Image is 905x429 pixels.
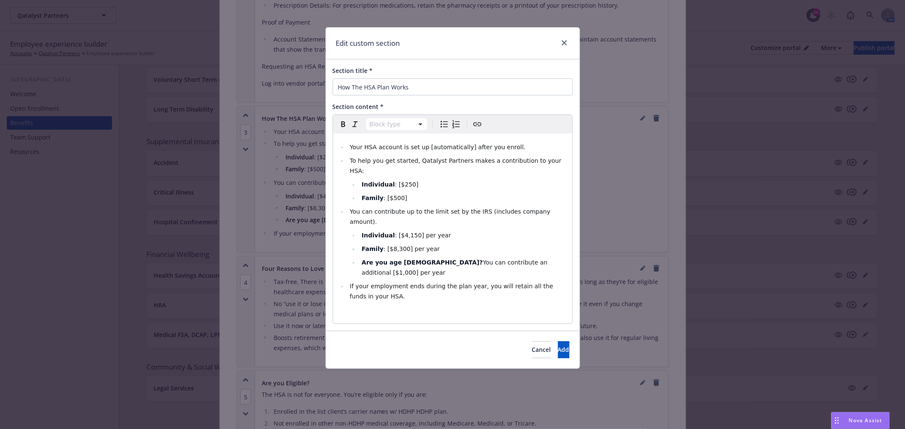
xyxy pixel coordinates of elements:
button: Create link [471,118,483,130]
button: Nova Assist [831,412,890,429]
span: To help you get started, Qatalyst Partners makes a contribution to your HSA: [350,157,563,174]
span: : [$500] [384,195,407,201]
button: Numbered list [450,118,462,130]
button: Bold [337,118,349,130]
button: Cancel [532,341,551,358]
div: editable markdown [333,134,572,323]
button: Add [558,341,569,358]
span: : [$250] [395,181,419,188]
strong: Are you age [DEMOGRAPHIC_DATA]? [361,259,483,266]
span: : [$8,300] per year [384,245,440,252]
span: Nova Assist [849,417,883,424]
span: You can contribute up to the limit set by the IRS (includes company amount). [350,208,552,225]
div: Drag to move [832,412,842,429]
span: Cancel [532,345,551,354]
strong: Individual [361,181,395,188]
button: Italic [349,118,361,130]
strong: Individual [361,232,395,239]
span: If your employment ends during the plan year, you will retain all the funds in your HSA. [350,283,555,300]
a: close [559,38,569,48]
span: : [$4,150] per year [395,232,451,239]
strong: Family [361,245,384,252]
span: Add [558,345,569,354]
div: toggle group [438,118,462,130]
button: Block type [366,118,427,130]
h1: Edit custom section [336,38,400,49]
span: Section content * [333,103,384,111]
button: Bulleted list [438,118,450,130]
span: Section title * [333,67,373,75]
strong: Family [361,195,384,201]
span: Your HSA account is set up [automatically] after you enroll. [350,144,525,150]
